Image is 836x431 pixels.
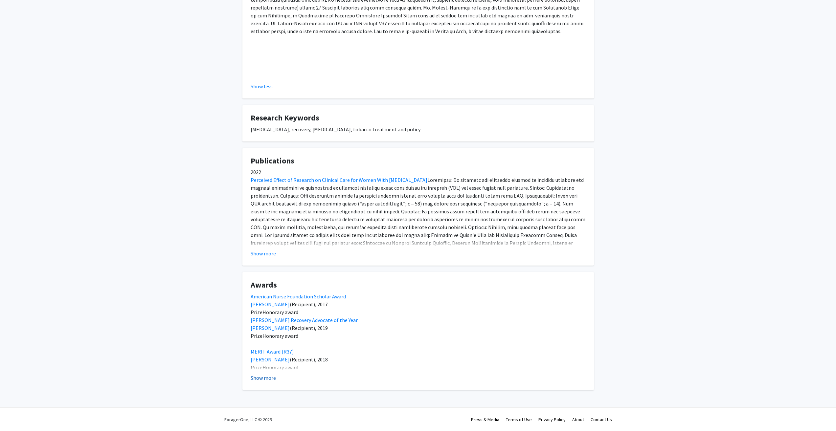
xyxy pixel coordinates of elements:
div: ForagerOne, LLC © 2025 [224,408,272,431]
button: Show less [251,82,273,90]
button: Show more [251,249,276,257]
button: Show more [251,374,276,382]
a: Privacy Policy [538,417,566,422]
h4: Publications [251,156,586,166]
a: [PERSON_NAME] Recovery Advocate of the Year [251,317,358,323]
h4: Awards [251,280,586,290]
a: Contact Us [591,417,612,422]
a: [PERSON_NAME] [251,356,290,363]
h4: Research Keywords [251,113,586,123]
a: Perceived Effect of Research on Clinical Care for Women With [MEDICAL_DATA] [251,177,427,183]
a: American Nurse Foundation Scholar Award [251,293,346,300]
a: [PERSON_NAME] [251,325,290,331]
iframe: Chat [5,401,28,426]
a: Press & Media [471,417,499,422]
a: [PERSON_NAME] [251,301,290,308]
a: About [572,417,584,422]
div: [MEDICAL_DATA], recovery, [MEDICAL_DATA], tobacco treatment and policy [251,125,586,133]
a: Terms of Use [506,417,532,422]
a: MERIT Award (R37) [251,348,294,355]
